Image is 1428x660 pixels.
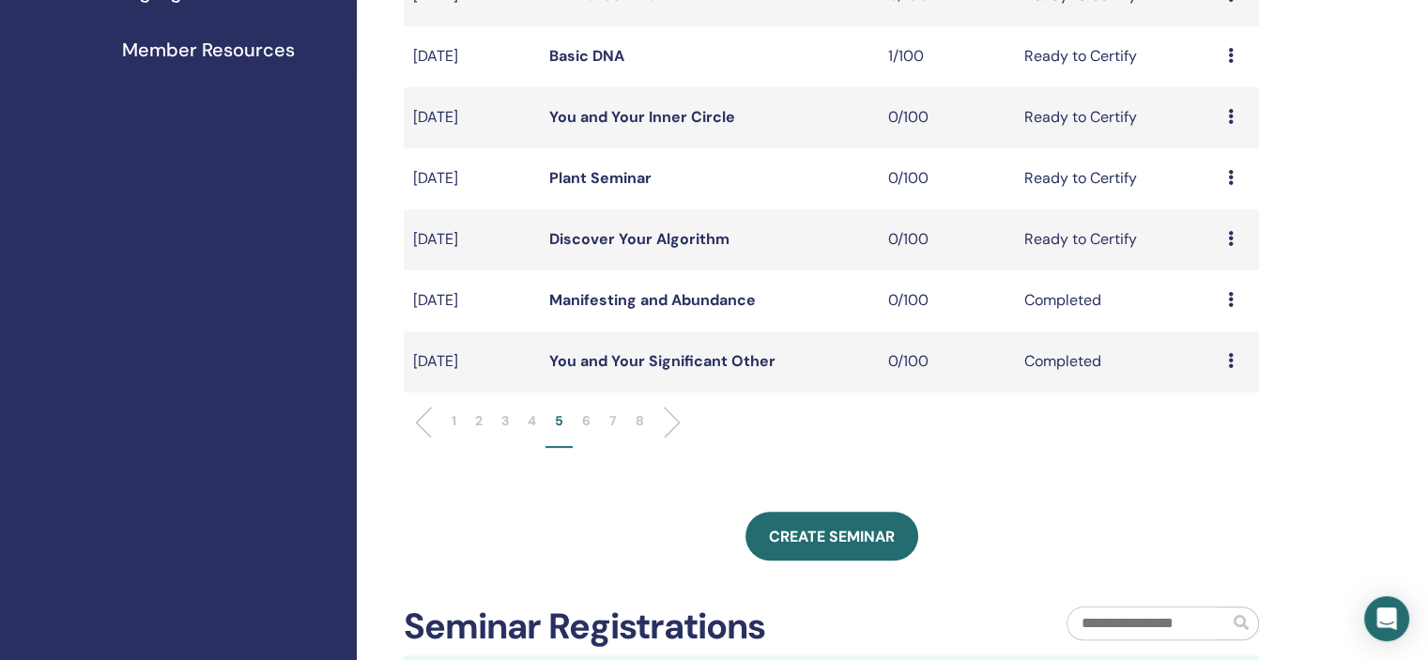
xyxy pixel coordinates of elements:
[1015,87,1219,148] td: Ready to Certify
[555,411,563,431] p: 5
[879,26,1015,87] td: 1/100
[879,87,1015,148] td: 0/100
[404,331,540,392] td: [DATE]
[879,270,1015,331] td: 0/100
[582,411,591,431] p: 6
[404,87,540,148] td: [DATE]
[1015,331,1219,392] td: Completed
[549,107,735,127] a: You and Your Inner Circle
[404,26,540,87] td: [DATE]
[549,351,775,371] a: You and Your Significant Other
[404,148,540,209] td: [DATE]
[879,209,1015,270] td: 0/100
[1364,596,1409,641] div: Open Intercom Messenger
[452,411,456,431] p: 1
[745,512,918,560] a: Create seminar
[636,411,644,431] p: 8
[1015,148,1219,209] td: Ready to Certify
[879,331,1015,392] td: 0/100
[549,229,729,249] a: Discover Your Algorithm
[879,148,1015,209] td: 0/100
[1015,26,1219,87] td: Ready to Certify
[404,606,765,649] h2: Seminar Registrations
[1015,270,1219,331] td: Completed
[549,290,756,310] a: Manifesting and Abundance
[549,46,624,66] a: Basic DNA
[404,209,540,270] td: [DATE]
[475,411,483,431] p: 2
[122,36,295,64] span: Member Resources
[609,411,617,431] p: 7
[501,411,509,431] p: 3
[1015,209,1219,270] td: Ready to Certify
[549,168,652,188] a: Plant Seminar
[769,527,895,546] span: Create seminar
[528,411,536,431] p: 4
[404,270,540,331] td: [DATE]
